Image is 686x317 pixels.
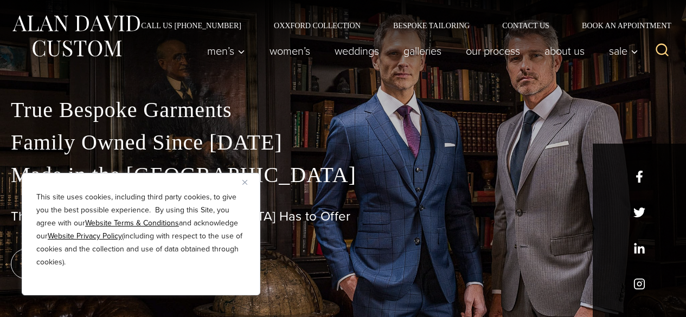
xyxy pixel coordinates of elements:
[195,40,644,62] nav: Primary Navigation
[258,22,377,29] a: Oxxford Collection
[125,22,258,29] a: Call Us [PHONE_NUMBER]
[323,40,392,62] a: weddings
[11,249,163,279] a: book an appointment
[125,22,675,29] nav: Secondary Navigation
[242,176,255,189] button: Close
[566,22,675,29] a: Book an Appointment
[11,94,675,191] p: True Bespoke Garments Family Owned Since [DATE] Made in the [GEOGRAPHIC_DATA]
[11,12,141,60] img: Alan David Custom
[36,191,246,269] p: This site uses cookies, including third party cookies, to give you the best possible experience. ...
[392,40,454,62] a: Galleries
[207,46,245,56] span: Men’s
[258,40,323,62] a: Women’s
[242,180,247,185] img: Close
[533,40,597,62] a: About Us
[486,22,566,29] a: Contact Us
[454,40,533,62] a: Our Process
[609,46,638,56] span: Sale
[85,217,179,229] a: Website Terms & Conditions
[48,230,122,242] a: Website Privacy Policy
[377,22,486,29] a: Bespoke Tailoring
[649,38,675,64] button: View Search Form
[11,209,675,224] h1: The Best Custom Suits [GEOGRAPHIC_DATA] Has to Offer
